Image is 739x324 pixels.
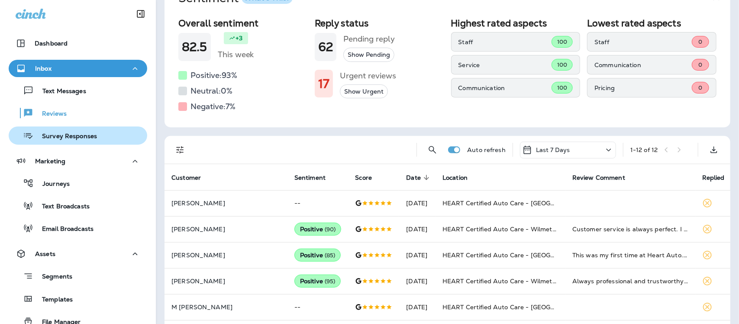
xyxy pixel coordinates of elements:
[399,268,436,294] td: [DATE]
[702,174,725,181] span: Replied
[171,304,281,311] p: M [PERSON_NAME]
[35,250,55,257] p: Assets
[442,303,598,311] span: HEART Certified Auto Care - [GEOGRAPHIC_DATA]
[451,18,581,29] h2: Highest rated aspects
[171,252,281,259] p: [PERSON_NAME]
[536,146,570,153] p: Last 7 Days
[698,84,702,91] span: 0
[9,219,147,237] button: Email Broadcasts
[9,60,147,77] button: Inbox
[34,87,86,96] p: Text Messages
[9,126,147,145] button: Survey Responses
[557,84,567,91] span: 100
[325,278,336,285] span: ( 95 )
[442,277,558,285] span: HEART Certified Auto Care - Wilmette
[287,294,349,320] td: --
[587,18,716,29] h2: Lowest rated aspects
[294,223,342,236] div: Positive
[442,251,598,259] span: HEART Certified Auto Care - [GEOGRAPHIC_DATA]
[705,141,723,159] button: Export as CSV
[9,174,147,192] button: Journeys
[190,68,237,82] h5: Positive: 93 %
[318,77,329,91] h1: 17
[294,249,341,262] div: Positive
[33,225,94,233] p: Email Broadcasts
[594,84,692,91] p: Pricing
[236,34,242,42] p: +3
[182,40,207,54] h1: 82.5
[9,35,147,52] button: Dashboard
[318,40,333,54] h1: 62
[572,174,636,181] span: Review Comment
[315,18,444,29] h2: Reply status
[406,174,421,181] span: Date
[557,61,567,68] span: 100
[171,141,189,159] button: Filters
[467,146,506,153] p: Auto refresh
[325,226,336,233] span: ( 90 )
[33,273,72,282] p: Segments
[9,245,147,262] button: Assets
[33,133,97,141] p: Survey Responses
[702,174,736,181] span: Replied
[171,200,281,207] p: [PERSON_NAME]
[190,100,236,113] h5: Negative: 7 %
[294,174,337,181] span: Sentiment
[594,62,692,68] p: Communication
[594,39,692,45] p: Staff
[572,277,688,285] div: Always professional and trustworthy service!
[458,84,552,91] p: Communication
[355,174,383,181] span: Score
[218,48,254,62] h5: This week
[9,81,147,100] button: Text Messages
[630,146,658,153] div: 1 - 12 of 12
[355,174,372,181] span: Score
[442,199,598,207] span: HEART Certified Auto Care - [GEOGRAPHIC_DATA]
[406,174,432,181] span: Date
[171,174,201,181] span: Customer
[9,104,147,122] button: Reviews
[458,39,552,45] p: Staff
[33,110,67,118] p: Reviews
[572,174,625,181] span: Review Comment
[399,242,436,268] td: [DATE]
[33,296,73,304] p: Templates
[190,84,232,98] h5: Neutral: 0 %
[178,18,308,29] h2: Overall sentiment
[294,275,341,288] div: Positive
[9,197,147,215] button: Text Broadcasts
[129,5,153,23] button: Collapse Sidebar
[9,290,147,308] button: Templates
[35,40,68,47] p: Dashboard
[572,251,688,259] div: This was my first time at Heart Auto. The staff were so warm and helpful. I had to replace all of...
[171,278,281,285] p: [PERSON_NAME]
[294,174,326,181] span: Sentiment
[33,203,90,211] p: Text Broadcasts
[171,226,281,233] p: [PERSON_NAME]
[458,62,552,68] p: Service
[442,174,468,181] span: Location
[340,84,388,99] button: Show Urgent
[9,152,147,170] button: Marketing
[399,216,436,242] td: [DATE]
[557,38,567,45] span: 100
[340,69,396,83] h5: Urgent reviews
[572,225,688,233] div: Customer service is always perfect. I know when I leave there my car has the service that’s neede...
[698,61,702,68] span: 0
[343,48,394,62] button: Show Pending
[9,267,147,285] button: Segments
[287,190,349,216] td: --
[35,158,65,165] p: Marketing
[399,190,436,216] td: [DATE]
[442,174,479,181] span: Location
[325,252,336,259] span: ( 85 )
[165,14,730,127] div: SentimentWhat's This?
[171,174,212,181] span: Customer
[424,141,441,159] button: Search Reviews
[698,38,702,45] span: 0
[34,180,70,188] p: Journeys
[442,225,558,233] span: HEART Certified Auto Care - Wilmette
[343,32,395,46] h5: Pending reply
[399,294,436,320] td: [DATE]
[35,65,52,72] p: Inbox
